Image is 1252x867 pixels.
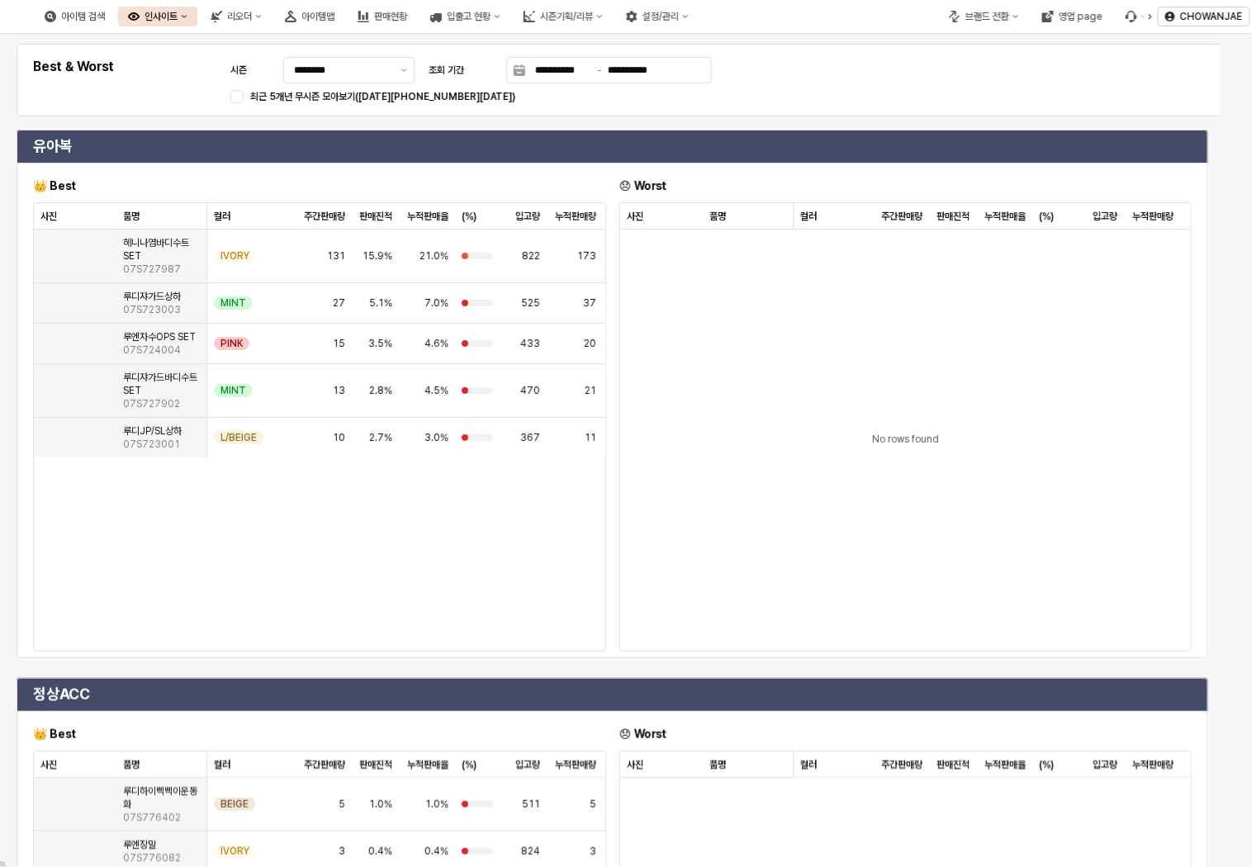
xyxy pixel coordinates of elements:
span: 1.0% [369,798,392,811]
span: 판매진척 [359,210,392,223]
span: BEIGE [221,798,249,811]
span: 조회 기간 [429,64,464,76]
h4: 정상ACC [33,686,1192,703]
span: 누적판매량 [1132,758,1174,771]
span: 1.0% [425,798,448,811]
span: 2.8% [369,384,392,397]
span: 433 [520,337,540,350]
span: 11 [585,431,596,444]
span: 822 [522,249,540,263]
span: 누적판매율 [407,210,448,223]
div: 시즌기획/리뷰 [514,7,613,26]
span: 824 [521,845,540,858]
span: 루엔자수OPS SET [123,330,196,343]
span: 3 [590,845,596,858]
span: 21 [585,384,596,397]
h6: 👑 Best [33,727,606,741]
span: 27 [333,296,345,310]
span: 품명 [709,210,726,223]
span: 루디JP/SL상하 [123,424,182,438]
span: 품명 [123,758,140,771]
span: IVORY [221,249,249,263]
span: 입고량 [515,758,540,771]
span: MINT [221,384,246,397]
span: (%) [462,210,477,223]
span: 10 [333,431,345,444]
span: 입고량 [515,210,540,223]
span: 15.9% [363,249,392,263]
span: 5 [339,798,345,811]
span: 판매진척 [937,758,970,771]
span: MINT [221,296,246,310]
span: 3.0% [424,431,448,444]
h6: 😞 Worst [619,727,1192,741]
span: 주간판매량 [304,758,345,771]
div: 인사이트 [145,11,178,22]
span: 4.6% [424,337,448,350]
span: 최근 5개년 무시즌 모아보기([DATE][PHONE_NUMBER][DATE]) [250,91,515,102]
span: PINK [221,337,243,350]
span: 컬러 [214,758,230,771]
span: 입고량 [1093,758,1117,771]
span: (%) [462,758,477,771]
button: 브랜드 전환 [939,7,1029,26]
span: 07S727902 [123,397,180,410]
span: 사진 [627,210,643,223]
div: 아이템맵 [301,11,334,22]
div: 브랜드 전환 [965,11,1009,22]
div: No rows found [620,230,1191,651]
span: 511 [522,798,540,811]
span: 품명 [123,210,140,223]
span: 470 [520,384,540,397]
span: 07S723001 [123,438,180,451]
span: 주간판매량 [304,210,345,223]
h6: 👑 Best [33,178,606,193]
div: 판매현황 [374,11,407,22]
button: 아이템맵 [275,7,344,26]
span: 주간판매량 [881,210,922,223]
span: 131 [327,249,345,263]
span: 입고량 [1093,210,1117,223]
span: 누적판매율 [984,210,1026,223]
span: 07S727987 [123,263,181,276]
div: 아이템 검색 [35,7,115,26]
span: 173 [577,249,596,263]
h5: Best & Worst [33,59,217,75]
span: 누적판매량 [555,758,596,771]
span: 2.7% [369,431,392,444]
span: 누적판매량 [555,210,596,223]
div: 설정/관리 [643,11,679,22]
span: 누적판매율 [984,758,1026,771]
div: 입출고 현황 [447,11,491,22]
span: 0.4% [368,845,392,858]
div: 시즌기획/리뷰 [540,11,593,22]
span: 5 [590,798,596,811]
span: 5.1% [369,296,392,310]
span: L/BEIGE [221,431,257,444]
span: 07S776402 [123,811,181,824]
span: 사진 [627,758,643,771]
button: 영업 page [1032,7,1112,26]
h4: 유아복 [33,138,1192,154]
span: 21.0% [420,249,448,263]
span: 37 [583,296,596,310]
span: 판매진척 [359,758,392,771]
span: 20 [584,337,596,350]
span: 컬러 [800,210,817,223]
div: 영업 page [1059,11,1103,22]
span: 367 [520,431,540,444]
div: Menu item 6 [1116,7,1157,26]
button: 인사이트 [118,7,197,26]
span: 0.4% [424,845,448,858]
span: (%) [1039,210,1054,223]
span: 루엔장말 [123,838,156,851]
div: 리오더 [227,11,252,22]
span: 컬러 [800,758,817,771]
span: 07S723003 [123,303,181,316]
span: 루디하이삑삑이운동화 [123,784,200,811]
button: 입출고 현황 [420,7,510,26]
p: CHOWANJAE [1180,10,1243,23]
button: CHOWANJAE [1158,7,1250,26]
